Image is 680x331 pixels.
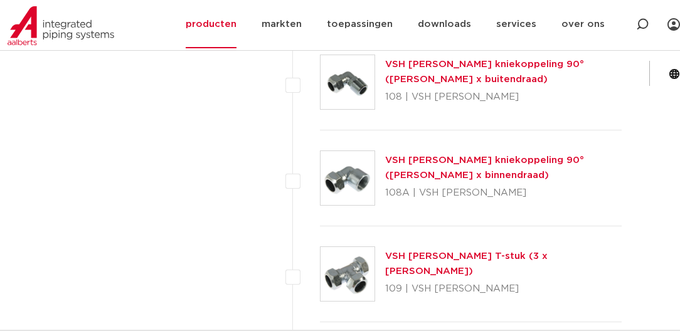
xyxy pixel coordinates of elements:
img: Thumbnail for VSH Klem T-stuk (3 x klem) [321,247,375,301]
a: VSH [PERSON_NAME] kniekoppeling 90° ([PERSON_NAME] x binnendraad) [385,155,584,180]
a: VSH [PERSON_NAME] T-stuk (3 x [PERSON_NAME]) [385,251,548,276]
p: 108 | VSH [PERSON_NAME] [385,87,622,107]
img: Thumbnail for VSH Klem kniekoppeling 90° (klem x binnendraad) [321,151,375,205]
p: 109 | VSH [PERSON_NAME] [385,279,622,299]
p: 108A | VSH [PERSON_NAME] [385,183,622,203]
img: Thumbnail for VSH Klem kniekoppeling 90° (klem x buitendraad) [321,55,375,109]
